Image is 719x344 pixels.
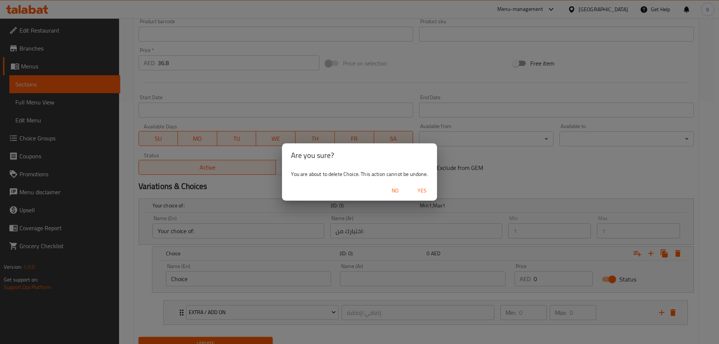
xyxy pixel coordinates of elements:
div: You are about to delete Choice. This action cannot be undone. [282,167,437,181]
span: Yes [413,186,431,195]
button: Yes [410,184,434,198]
span: No [386,186,404,195]
h2: Are you sure? [291,149,428,161]
button: No [383,184,407,198]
